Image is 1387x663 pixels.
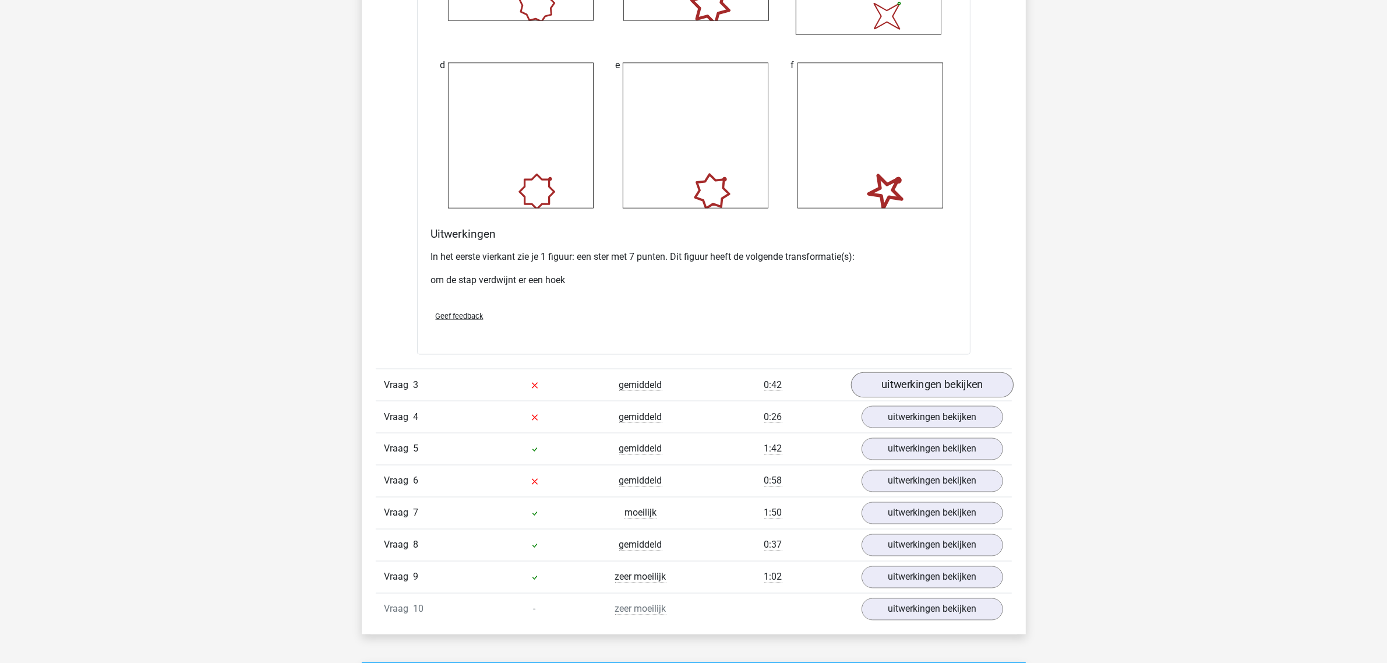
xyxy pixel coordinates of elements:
[862,438,1003,460] a: uitwerkingen bekijken
[414,572,419,583] span: 9
[414,411,419,422] span: 4
[862,470,1003,492] a: uitwerkingen bekijken
[764,539,782,551] span: 0:37
[615,572,666,583] span: zeer moeilijk
[431,273,957,287] p: om de stap verdwijnt er een hoek
[436,312,483,320] span: Geef feedback
[384,442,414,456] span: Vraag
[414,507,419,519] span: 7
[619,411,662,423] span: gemiddeld
[615,54,620,77] span: e
[440,54,446,77] span: d
[764,475,782,487] span: 0:58
[431,250,957,264] p: In het eerste vierkant zie je 1 figuur: een ster met 7 punten. Dit figuur heeft de volgende trans...
[764,507,782,519] span: 1:50
[850,372,1013,398] a: uitwerkingen bekijken
[384,506,414,520] span: Vraag
[619,379,662,391] span: gemiddeld
[414,539,419,551] span: 8
[414,604,424,615] span: 10
[764,379,782,391] span: 0:42
[414,379,419,390] span: 3
[764,443,782,455] span: 1:42
[862,502,1003,524] a: uitwerkingen bekijken
[384,538,414,552] span: Vraag
[482,602,588,616] div: -
[384,410,414,424] span: Vraag
[384,570,414,584] span: Vraag
[862,406,1003,428] a: uitwerkingen bekijken
[619,475,662,487] span: gemiddeld
[790,54,794,77] span: f
[615,604,666,615] span: zeer moeilijk
[414,443,419,454] span: 5
[624,507,657,519] span: moeilijk
[764,411,782,423] span: 0:26
[384,602,414,616] span: Vraag
[862,534,1003,556] a: uitwerkingen bekijken
[764,572,782,583] span: 1:02
[862,566,1003,588] a: uitwerkingen bekijken
[384,378,414,392] span: Vraag
[431,227,957,241] h4: Uitwerkingen
[619,443,662,455] span: gemiddeld
[414,475,419,486] span: 6
[619,539,662,551] span: gemiddeld
[384,474,414,488] span: Vraag
[862,598,1003,620] a: uitwerkingen bekijken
